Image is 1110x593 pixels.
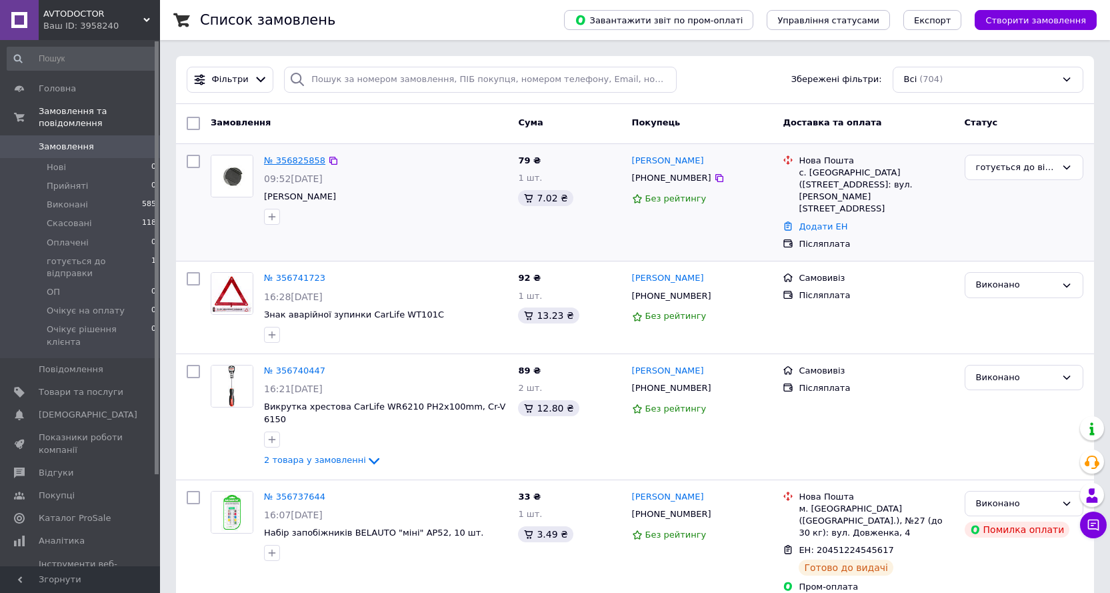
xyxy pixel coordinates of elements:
span: 16:07[DATE] [264,510,323,520]
a: Знак аварійної зупинки CarLife WT101C [264,310,444,320]
span: ОП [47,286,60,298]
span: Управління статусами [777,15,879,25]
span: Скасовані [47,217,92,229]
div: 12.80 ₴ [518,400,579,416]
img: Фото товару [211,273,253,314]
span: Без рейтингу [645,193,707,203]
input: Пошук [7,47,157,71]
span: 1 шт. [518,509,542,519]
a: [PERSON_NAME] [632,491,704,504]
div: Самовивіз [799,365,953,377]
div: 7.02 ₴ [518,190,573,206]
h1: Список замовлень [200,12,335,28]
span: 118 [142,217,156,229]
div: Нова Пошта [799,155,953,167]
div: [PHONE_NUMBER] [629,506,714,523]
span: Оплачені [47,237,89,249]
span: 585 [142,199,156,211]
span: 16:21[DATE] [264,384,323,394]
div: Післяплата [799,238,953,250]
span: Товари та послуги [39,386,123,398]
div: Виконано [976,371,1056,385]
span: 16:28[DATE] [264,291,323,302]
span: Очікує на оплату [47,305,125,317]
span: Без рейтингу [645,530,707,540]
img: Фото товару [211,366,253,407]
span: Фільтри [212,73,249,86]
span: 1 шт. [518,291,542,301]
span: 2 шт. [518,383,542,393]
span: Замовлення [39,141,94,153]
div: Готово до видачі [799,560,893,576]
span: Замовлення [211,117,271,127]
span: Без рейтингу [645,311,707,321]
span: Каталог ProSale [39,512,111,524]
span: 0 [151,324,156,348]
span: ЕН: 20451224545617 [799,545,893,555]
span: 09:52[DATE] [264,173,323,184]
div: Самовивіз [799,272,953,284]
div: Післяплата [799,382,953,394]
button: Завантажити звіт по пром-оплаті [564,10,753,30]
div: готується до відправки [976,161,1056,175]
span: Виконані [47,199,88,211]
button: Чат з покупцем [1080,512,1107,538]
span: 92 ₴ [518,273,541,283]
span: 0 [151,286,156,298]
span: готується до відправки [47,255,151,279]
div: 13.23 ₴ [518,308,579,324]
div: [PHONE_NUMBER] [629,169,714,187]
span: 0 [151,237,156,249]
a: Викрутка хрестова CarLife WR6210 PH2x100mm, Cr-V 6150 [264,402,506,424]
span: 1 шт. [518,173,542,183]
a: Додати ЕН [799,221,847,231]
span: Головна [39,83,76,95]
div: Пром-оплата [799,581,953,593]
span: 79 ₴ [518,155,541,165]
span: 89 ₴ [518,366,541,376]
span: Статус [965,117,998,127]
span: 0 [151,161,156,173]
span: Показники роботи компанії [39,432,123,456]
span: Покупці [39,490,75,502]
span: Набір запобіжників BELAUTO "міні" AP52, 10 шт. [264,528,483,538]
span: Відгуки [39,467,73,479]
div: м. [GEOGRAPHIC_DATA] ([GEOGRAPHIC_DATA].), №27 (до 30 кг): вул. Довженка, 4 [799,503,953,540]
img: Фото товару [211,492,253,533]
input: Пошук за номером замовлення, ПІБ покупця, номером телефону, Email, номером накладної [284,67,677,93]
a: Фото товару [211,272,253,315]
span: 33 ₴ [518,492,541,502]
div: Виконано [976,497,1056,511]
span: Аналітика [39,535,85,547]
a: [PERSON_NAME] [632,155,704,167]
span: Інструменти веб-майстра та SEO [39,558,123,582]
span: Очікує рішення клієнта [47,324,151,348]
span: Експорт [914,15,951,25]
a: № 356737644 [264,492,325,502]
span: Завантажити звіт по пром-оплаті [575,14,743,26]
div: [PHONE_NUMBER] [629,287,714,305]
a: Створити замовлення [961,15,1097,25]
button: Управління статусами [767,10,890,30]
a: 2 товара у замовленні [264,455,382,465]
span: Повідомлення [39,364,103,376]
span: AVTODOCTOR [43,8,143,20]
span: Cума [518,117,543,127]
a: [PERSON_NAME] [632,365,704,378]
div: Виконано [976,278,1056,292]
div: с. [GEOGRAPHIC_DATA] ([STREET_ADDRESS]: вул. [PERSON_NAME][STREET_ADDRESS] [799,167,953,215]
a: [PERSON_NAME] [264,191,336,201]
span: Покупець [632,117,681,127]
span: 0 [151,305,156,317]
a: № 356740447 [264,366,325,376]
img: Фото товару [211,155,253,197]
div: 3.49 ₴ [518,526,573,542]
div: Післяплата [799,289,953,302]
div: [PHONE_NUMBER] [629,380,714,397]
